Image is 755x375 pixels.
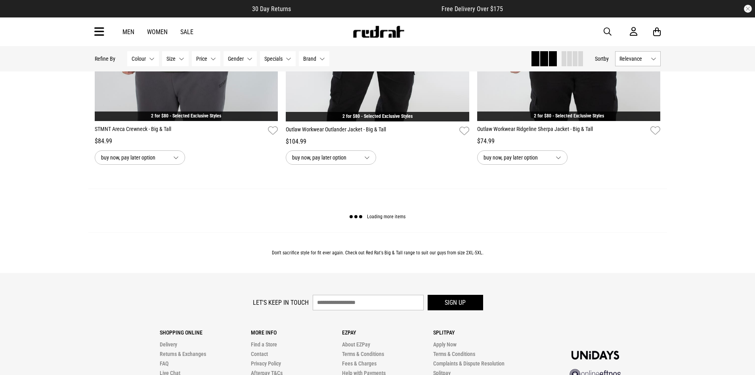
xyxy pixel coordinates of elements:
span: 30 Day Returns [252,5,291,13]
p: Don't sacrifice style for fit ever again. Check out Red Rat's Big & Tall range to suit our guys f... [95,250,661,256]
span: Gender [228,56,244,62]
button: Sign up [428,295,483,310]
span: Brand [303,56,316,62]
button: Gender [224,51,257,66]
span: Colour [132,56,146,62]
a: Terms & Conditions [342,351,384,357]
a: 2 for $80 - Selected Exclusive Styles [342,113,413,119]
a: STMNT Areca Crewneck - Big & Tall [95,125,265,137]
a: Apply Now [433,341,457,348]
a: Outlaw Workwear Outlander Jacket - Big & Tall [286,125,456,137]
span: by [604,56,609,62]
a: Privacy Policy [251,360,281,367]
a: Sale [180,28,193,36]
a: Men [122,28,134,36]
button: Specials [260,51,296,66]
a: About EZPay [342,341,370,348]
a: Contact [251,351,268,357]
span: buy now, pay later option [484,153,549,162]
button: Sortby [595,54,609,63]
p: Shopping Online [160,329,251,336]
button: buy now, pay later option [95,150,185,165]
div: $104.99 [286,137,469,146]
a: Fees & Charges [342,360,377,367]
span: Loading more items [367,214,405,220]
label: Let's keep in touch [253,299,309,306]
iframe: Customer reviews powered by Trustpilot [307,5,426,13]
a: 2 for $80 - Selected Exclusive Styles [151,113,221,119]
button: buy now, pay later option [286,150,376,165]
img: Redrat logo [352,26,405,38]
a: Returns & Exchanges [160,351,206,357]
p: Refine By [95,56,115,62]
p: Splitpay [433,329,524,336]
span: Size [166,56,176,62]
button: Brand [299,51,329,66]
a: Find a Store [251,341,277,348]
button: Colour [127,51,159,66]
button: Relevance [615,51,661,66]
p: More Info [251,329,342,336]
button: Price [192,51,220,66]
span: Specials [264,56,283,62]
span: buy now, pay later option [101,153,167,162]
div: $74.99 [477,137,661,146]
span: buy now, pay later option [292,153,358,162]
button: Size [162,51,189,66]
a: Women [147,28,168,36]
a: Terms & Conditions [433,351,475,357]
p: Ezpay [342,329,433,336]
img: Unidays [572,351,619,360]
a: FAQ [160,360,168,367]
button: Open LiveChat chat widget [6,3,30,27]
a: 2 for $80 - Selected Exclusive Styles [534,113,604,119]
span: Free Delivery Over $175 [442,5,503,13]
button: buy now, pay later option [477,150,568,165]
a: Delivery [160,341,177,348]
div: $84.99 [95,137,278,146]
span: Price [196,56,207,62]
a: Complaints & Dispute Resolution [433,360,505,367]
span: Relevance [619,56,648,62]
a: Outlaw Workwear Ridgeline Sherpa Jacket - Big & Tall [477,125,648,137]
